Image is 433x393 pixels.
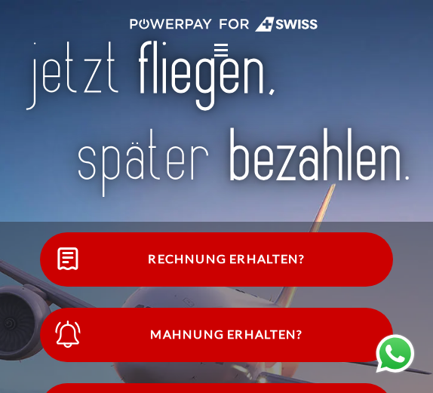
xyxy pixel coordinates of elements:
button: Mahnung erhalten? [40,308,393,362]
a: Mahnung erhalten? [20,305,413,365]
img: WhatsApp [373,331,418,376]
button: Rechnung erhalten? [40,232,393,287]
span: Mahnung erhalten? [60,308,393,362]
img: logo-swiss-white.svg [130,17,319,32]
a: Rechnung erhalten? [20,229,413,290]
span: Rechnung erhalten? [60,232,393,287]
img: qb_bell.svg [51,317,84,351]
img: qb_bill.svg [51,241,84,275]
img: title-swiss_de.svg [22,39,412,201]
